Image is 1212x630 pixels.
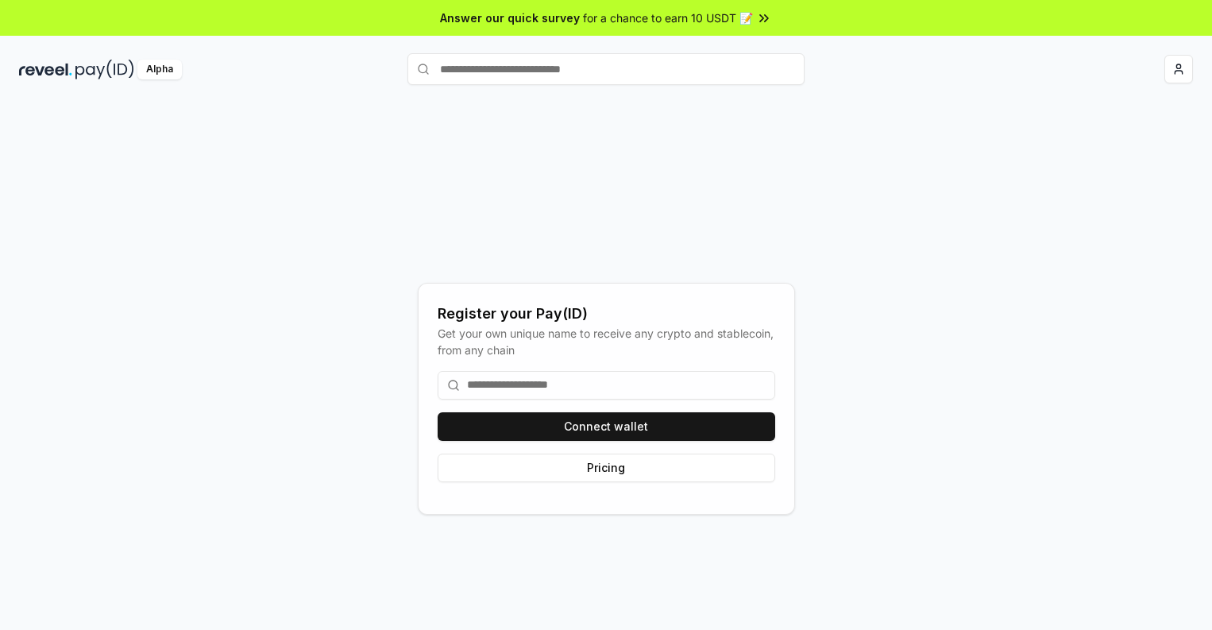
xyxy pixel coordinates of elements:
button: Pricing [438,454,775,482]
button: Connect wallet [438,412,775,441]
img: pay_id [75,60,134,79]
span: for a chance to earn 10 USDT 📝 [583,10,753,26]
span: Answer our quick survey [440,10,580,26]
div: Get your own unique name to receive any crypto and stablecoin, from any chain [438,325,775,358]
div: Alpha [137,60,182,79]
div: Register your Pay(ID) [438,303,775,325]
img: reveel_dark [19,60,72,79]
